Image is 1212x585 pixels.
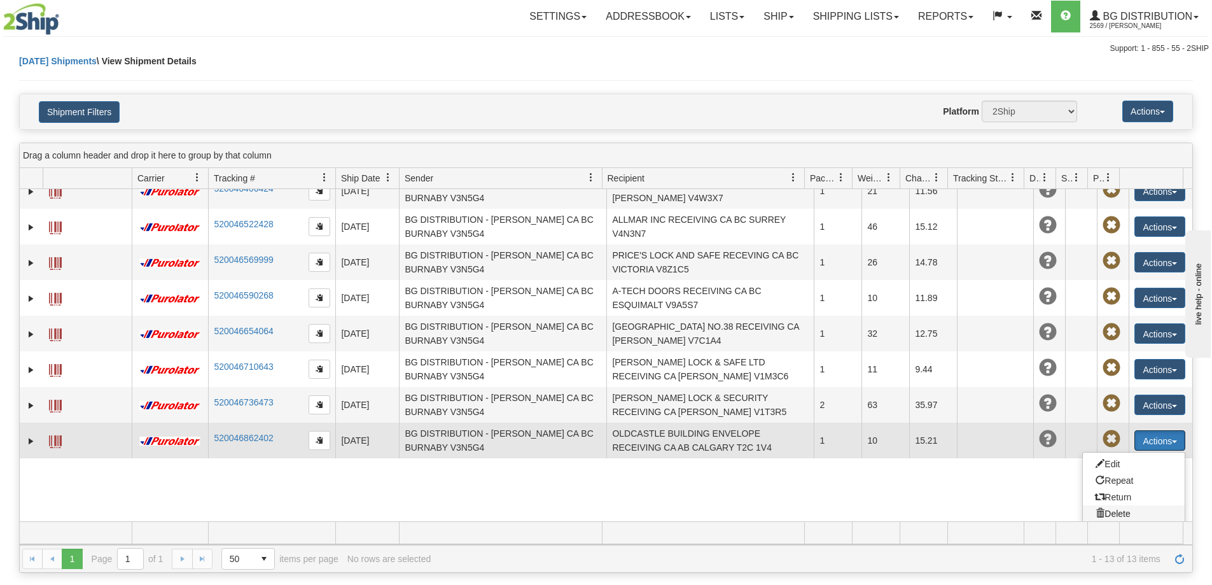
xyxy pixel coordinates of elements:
td: 1 [814,244,861,280]
td: BG DISTRIBUTION - [PERSON_NAME] CA BC BURNABY V3N5G4 [399,423,606,458]
button: Copy to clipboard [309,395,330,414]
td: BG DISTRIBUTION - [PERSON_NAME] CA BC BURNABY V3N5G4 [399,280,606,316]
a: Addressbook [596,1,700,32]
td: [DATE] [335,351,399,387]
span: Unknown [1039,181,1057,199]
span: Pickup Not Assigned [1103,181,1120,199]
img: 11 - Purolator [137,365,202,375]
button: Copy to clipboard [309,253,330,272]
a: 520046569999 [214,255,273,265]
td: 10 [861,423,909,458]
a: Tracking # filter column settings [314,167,335,188]
td: ALLMAR INC RECEIVING CA BC SURREY V4N3N7 [606,209,814,244]
a: Charge filter column settings [926,167,947,188]
td: 11.89 [909,280,957,316]
span: Page of 1 [92,548,164,570]
span: Recipient [608,172,644,185]
a: BG Distribution 2569 / [PERSON_NAME] [1080,1,1208,32]
span: Unknown [1039,323,1057,341]
td: [PERSON_NAME] LOCK & SAFE LTD RECEIVING CA [PERSON_NAME] V1M3C6 [606,351,814,387]
a: Repeat [1083,472,1185,489]
span: Ship Date [341,172,380,185]
a: 520046710643 [214,362,273,372]
button: Shipment Filters [39,101,120,123]
span: Unknown [1039,430,1057,448]
td: [DATE] [335,316,399,351]
a: Label [49,323,62,343]
a: Expand [25,185,38,198]
span: Unknown [1039,288,1057,306]
td: [DATE] [335,387,399,423]
button: Copy to clipboard [309,360,330,379]
a: [DATE] Shipments [19,56,97,66]
a: Ship [754,1,803,32]
a: Sender filter column settings [580,167,602,188]
a: Settings [520,1,596,32]
td: [GEOGRAPHIC_DATA] NO.38 RECEIVING CA [PERSON_NAME] V7C1A4 [606,316,814,351]
a: 520046406424 [214,183,273,194]
button: Actions [1134,359,1185,379]
td: 15.21 [909,423,957,458]
a: Refresh [1169,549,1190,569]
td: [DATE] [335,209,399,244]
button: Copy to clipboard [309,217,330,236]
button: Copy to clipboard [309,324,330,343]
img: 11 - Purolator [137,401,202,411]
img: logo2569.jpg [3,3,59,35]
span: Weight [858,172,884,185]
td: OLDCASTLE BUILDING ENVELOPE RECEIVING CA AB CALGARY T2C 1V4 [606,423,814,458]
span: Unknown [1039,252,1057,270]
label: Platform [943,105,979,118]
a: Expand [25,292,38,305]
a: Reports [909,1,983,32]
a: Expand [25,399,38,412]
td: BG DISTRIBUTION - [PERSON_NAME] CA BC BURNABY V3N5G4 [399,244,606,280]
a: Lists [700,1,754,32]
td: [DATE] [335,244,399,280]
span: Page 1 [62,549,82,569]
a: Expand [25,363,38,376]
span: 50 [230,553,246,565]
span: Pickup Not Assigned [1103,430,1120,448]
div: No rows are selected [347,554,431,564]
span: Pickup Not Assigned [1103,288,1120,306]
td: 10 [861,280,909,316]
a: Label [49,180,62,201]
td: 63 [861,387,909,423]
a: 520046736473 [214,397,273,407]
button: Actions [1134,252,1185,272]
td: 1 [814,316,861,351]
td: 2 [814,387,861,423]
span: select [254,549,274,569]
span: Pickup Not Assigned [1103,252,1120,270]
button: Copy to clipboard [309,181,330,201]
button: Actions [1134,430,1185,451]
img: 11 - Purolator [137,223,202,232]
td: 1 [814,209,861,244]
td: 11 [861,351,909,387]
td: [DATE] [335,173,399,209]
span: Carrier [137,172,165,185]
a: Return [1083,489,1185,505]
a: Label [49,358,62,379]
img: 11 - Purolator [137,330,202,339]
td: 32 [861,316,909,351]
a: Edit [1083,456,1185,472]
span: Unknown [1039,395,1057,412]
span: items per page [221,548,338,570]
span: Pickup Not Assigned [1103,216,1120,234]
td: 1 [814,173,861,209]
td: BG DISTRIBUTION - [PERSON_NAME] CA BC BURNABY V3N5G4 [399,209,606,244]
a: Expand [25,328,38,341]
span: Tracking # [214,172,255,185]
td: [DATE] [335,280,399,316]
div: live help - online [10,11,118,20]
td: 12.75 [909,316,957,351]
a: 520046522428 [214,219,273,229]
div: Support: 1 - 855 - 55 - 2SHIP [3,43,1209,54]
span: Pickup Not Assigned [1103,395,1120,412]
td: BG DISTRIBUTION - [PERSON_NAME] CA BC BURNABY V3N5G4 [399,173,606,209]
td: [PERSON_NAME] LOCK & SECURITY RECEIVING CA [PERSON_NAME] V1T3R5 [606,387,814,423]
iframe: chat widget [1183,227,1211,357]
span: Shipment Issues [1061,172,1072,185]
